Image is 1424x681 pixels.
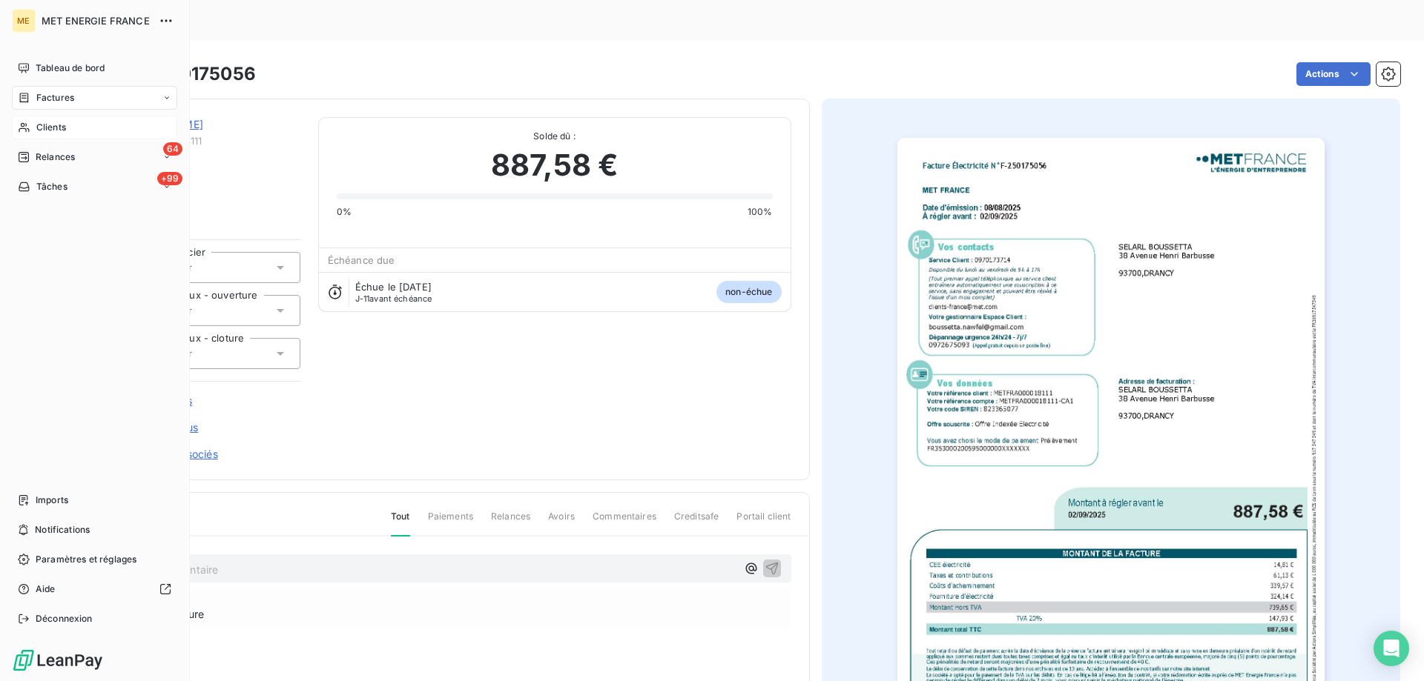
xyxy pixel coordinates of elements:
[337,205,352,219] span: 0%
[1374,631,1409,666] div: Open Intercom Messenger
[12,175,177,199] a: +99Tâches
[36,612,93,625] span: Déconnexion
[36,553,136,566] span: Paramètres et réglages
[12,488,177,512] a: Imports
[36,91,74,104] span: Factures
[35,523,90,537] span: Notifications
[139,61,256,87] h3: F-250175056
[391,510,410,537] span: Tout
[428,510,473,535] span: Paiements
[355,294,432,303] span: avant échéance
[1296,62,1371,86] button: Actions
[593,510,656,535] span: Commentaires
[157,172,182,185] span: +99
[355,293,370,304] span: J-11
[116,135,300,147] span: METFRA000018111
[12,648,104,672] img: Logo LeanPay
[491,510,530,535] span: Relances
[12,577,177,601] a: Aide
[36,494,68,507] span: Imports
[736,510,791,535] span: Portail client
[12,548,177,571] a: Paramètres et réglages
[337,130,773,143] span: Solde dû :
[36,150,75,164] span: Relances
[716,281,781,303] span: non-échue
[36,582,56,596] span: Aide
[163,142,182,156] span: 64
[36,62,105,75] span: Tableau de bord
[12,116,177,139] a: Clients
[36,121,66,134] span: Clients
[12,56,177,80] a: Tableau de bord
[36,180,67,193] span: Tâches
[12,145,177,169] a: 64Relances
[12,86,177,110] a: Factures
[548,510,575,535] span: Avoirs
[328,254,395,266] span: Échéance due
[355,281,432,293] span: Échue le [DATE]
[674,510,719,535] span: Creditsafe
[748,205,773,219] span: 100%
[491,143,618,187] span: 887,58 €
